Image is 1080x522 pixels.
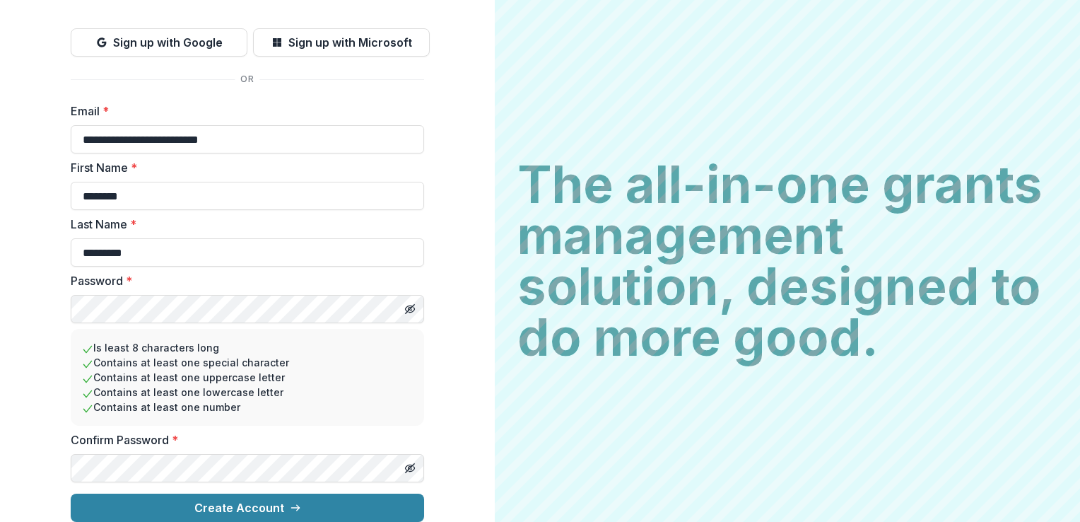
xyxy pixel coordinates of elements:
[71,159,416,176] label: First Name
[399,457,421,480] button: Toggle password visibility
[71,216,416,233] label: Last Name
[71,431,416,448] label: Confirm Password
[82,355,413,370] li: Contains at least one special character
[399,298,421,320] button: Toggle password visibility
[82,385,413,400] li: Contains at least one lowercase letter
[71,272,416,289] label: Password
[82,370,413,385] li: Contains at least one uppercase letter
[71,103,416,120] label: Email
[82,400,413,414] li: Contains at least one number
[71,28,247,57] button: Sign up with Google
[253,28,430,57] button: Sign up with Microsoft
[71,494,424,522] button: Create Account
[82,340,413,355] li: Is least 8 characters long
